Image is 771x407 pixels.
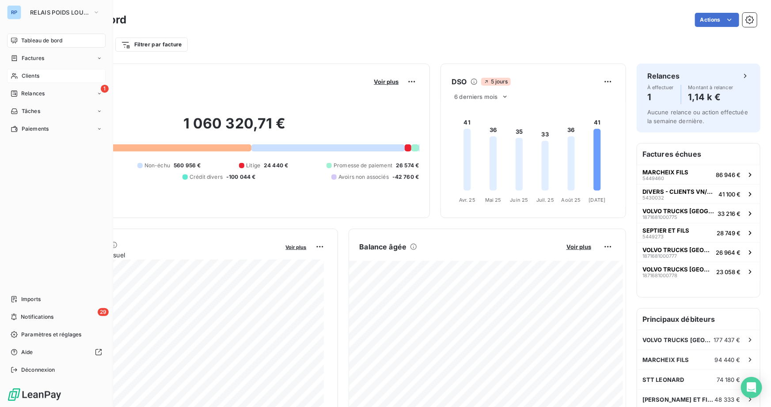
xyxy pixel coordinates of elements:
[637,309,760,330] h6: Principaux débiteurs
[642,396,715,403] span: [PERSON_NAME] ET FILS [PERSON_NAME]
[642,234,664,239] span: 5449273
[637,262,760,281] button: VOLVO TRUCKS [GEOGRAPHIC_DATA]-VTF187168100077823 058 €
[226,173,256,181] span: -100 044 €
[717,376,741,383] span: 74 180 €
[485,197,501,203] tspan: Mai 25
[647,85,674,90] span: À effectuer
[22,107,40,115] span: Tâches
[98,308,109,316] span: 29
[642,266,713,273] span: VOLVO TRUCKS [GEOGRAPHIC_DATA]-VTF
[7,388,62,402] img: Logo LeanPay
[115,38,188,52] button: Filtrer par facture
[50,250,280,260] span: Chiffre d'affaires mensuel
[459,197,475,203] tspan: Avr. 25
[642,246,712,253] span: VOLVO TRUCKS [GEOGRAPHIC_DATA]-VTF
[715,356,741,363] span: 94 440 €
[642,195,664,200] span: 5430032
[741,377,762,398] div: Open Intercom Messenger
[647,71,680,81] h6: Relances
[454,93,498,100] span: 6 derniers mois
[647,90,674,104] h4: 1
[374,78,399,85] span: Voir plus
[21,37,62,45] span: Tableau de bord
[637,143,760,165] h6: Factures échues
[562,197,581,203] tspan: Août 25
[481,78,511,86] span: 5 jours
[718,210,741,217] span: 33 216 €
[283,243,309,251] button: Voir plus
[714,336,741,343] span: 177 437 €
[392,173,419,181] span: -42 760 €
[642,273,677,278] span: 1871681000778
[101,85,109,93] span: 1
[637,184,760,203] button: DIVERS - CLIENTS VN/VO543003241 100 €
[688,90,733,104] h4: 1,14 k €
[642,176,664,181] span: 5449460
[716,171,741,178] span: 86 946 €
[21,295,41,303] span: Imports
[642,376,684,383] span: STT LEONARD
[7,5,21,19] div: RP
[716,268,741,275] span: 23 058 €
[21,90,45,98] span: Relances
[264,162,288,170] span: 24 440 €
[21,348,33,356] span: Aide
[338,173,389,181] span: Avoirs non associés
[642,356,689,363] span: MARCHEIX FILS
[564,243,594,251] button: Voir plus
[717,230,741,237] span: 28 749 €
[536,197,554,203] tspan: Juil. 25
[286,244,307,250] span: Voir plus
[22,54,44,62] span: Factures
[144,162,170,170] span: Non-échu
[22,125,49,133] span: Paiements
[30,9,89,16] span: RELAIS POIDS LOURDS AUVERGNE
[642,207,714,215] span: VOLVO TRUCKS [GEOGRAPHIC_DATA]-VTF
[190,173,223,181] span: Crédit divers
[246,162,260,170] span: Litige
[452,76,467,87] h6: DSO
[589,197,606,203] tspan: [DATE]
[360,241,407,252] h6: Balance âgée
[371,78,401,86] button: Voir plus
[50,115,419,141] h2: 1 060 320,71 €
[642,169,688,176] span: MARCHEIX FILS
[642,336,714,343] span: VOLVO TRUCKS [GEOGRAPHIC_DATA]-VTF
[716,249,741,256] span: 26 964 €
[21,331,81,339] span: Paramètres et réglages
[637,203,760,223] button: VOLVO TRUCKS [GEOGRAPHIC_DATA]-VTF187168100077533 216 €
[642,253,677,259] span: 1871681000777
[510,197,528,203] tspan: Juin 25
[695,13,739,27] button: Actions
[396,162,419,170] span: 26 574 €
[21,366,55,374] span: Déconnexion
[22,72,39,80] span: Clients
[642,188,715,195] span: DIVERS - CLIENTS VN/VO
[566,243,591,250] span: Voir plus
[334,162,392,170] span: Promesse de paiement
[647,109,748,124] span: Aucune relance ou action effectuée la semaine dernière.
[715,396,741,403] span: 48 333 €
[174,162,201,170] span: 560 956 €
[21,313,53,321] span: Notifications
[637,223,760,242] button: SEPTIER ET FILS544927328 749 €
[642,227,689,234] span: SEPTIER ET FILS
[688,85,733,90] span: Montant à relancer
[718,191,741,198] span: 41 100 €
[642,215,677,220] span: 1871681000775
[7,345,106,359] a: Aide
[637,165,760,184] button: MARCHEIX FILS544946086 946 €
[637,242,760,262] button: VOLVO TRUCKS [GEOGRAPHIC_DATA]-VTF187168100077726 964 €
